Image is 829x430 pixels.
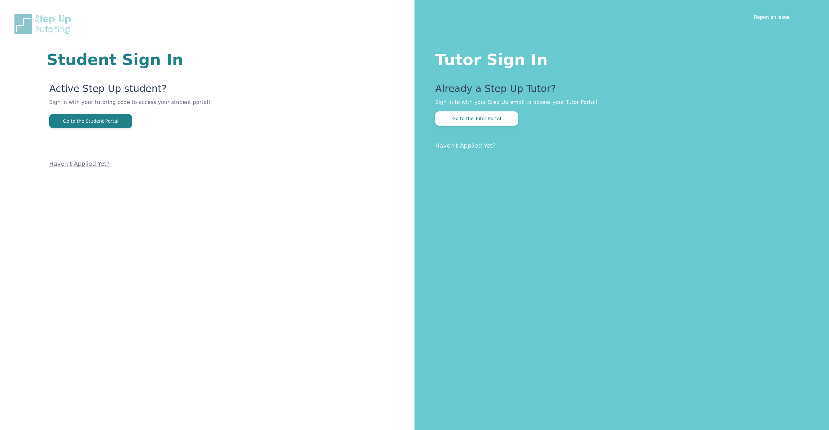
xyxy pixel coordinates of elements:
img: Step Up Tutoring horizontal logo [13,13,75,35]
a: Report an Issue [754,14,790,20]
button: Go to the Student Portal [49,114,132,128]
a: Go to the Tutor Portal [435,115,518,121]
a: Go to the Student Portal [49,118,132,124]
p: Sign in to with your Step Up email to access your Tutor Portal! [435,98,803,106]
h1: Student Sign In [47,52,337,67]
button: Go to the Tutor Portal [435,111,518,126]
a: Haven't Applied Yet? [49,160,110,167]
p: Active Step Up student? [49,83,337,98]
a: Haven't Applied Yet? [435,142,496,149]
p: Already a Step Up Tutor? [435,83,803,98]
h1: Tutor Sign In [435,49,803,67]
p: Sign in with your tutoring code to access your student portal! [49,98,337,114]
